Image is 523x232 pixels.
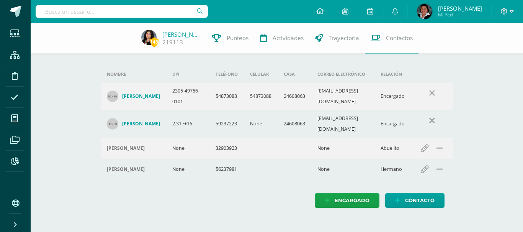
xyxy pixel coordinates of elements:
[309,23,365,54] a: Trayectoria
[150,37,159,47] span: 143
[438,11,482,18] span: Mi Perfil
[209,110,244,138] td: 59237223
[374,110,411,138] td: Encargado
[122,121,160,127] h4: [PERSON_NAME]
[374,83,411,110] td: Encargado
[374,159,411,180] td: Hermano
[254,23,309,54] a: Actividades
[329,34,359,42] span: Trayectoria
[166,83,209,110] td: 2305-49756-0101
[315,193,379,208] a: Encargado
[405,193,435,208] span: Contacto
[335,193,369,208] span: Encargado
[107,118,118,130] img: 30x30
[365,23,418,54] a: Contactos
[107,166,160,172] div: Pablo Roca
[311,110,375,138] td: [EMAIL_ADDRESS][DOMAIN_NAME]
[438,5,482,12] span: [PERSON_NAME]
[166,66,209,83] th: DPI
[278,110,311,138] td: 24608063
[278,83,311,110] td: 24608063
[311,138,375,159] td: None
[417,4,432,19] img: c5e15b6d1c97cfcc5e091a47d8fce03b.png
[311,159,375,180] td: None
[209,138,244,159] td: 32903923
[166,138,209,159] td: None
[107,118,160,130] a: [PERSON_NAME]
[374,66,411,83] th: Relación
[209,159,244,180] td: 56237981
[386,34,413,42] span: Contactos
[244,66,278,83] th: Celular
[244,110,278,138] td: None
[101,66,166,83] th: Nombre
[141,30,157,45] img: e6910c5a7752cc882f49adb3ccbcbd84.png
[209,83,244,110] td: 54873088
[278,66,311,83] th: Casa
[107,145,160,151] div: Jorge Rogelio Gálvez Cruz
[227,34,248,42] span: Punteos
[209,66,244,83] th: Teléfono
[122,93,160,99] h4: [PERSON_NAME]
[166,110,209,138] td: 2.31e+16
[244,83,278,110] td: 54873088
[311,66,375,83] th: Correo electrónico
[107,145,145,151] h4: [PERSON_NAME]
[374,138,411,159] td: Abuelito
[273,34,304,42] span: Actividades
[162,38,183,46] a: 219113
[107,166,145,172] h4: [PERSON_NAME]
[36,5,208,18] input: Busca un usuario...
[166,159,209,180] td: None
[107,91,160,102] a: [PERSON_NAME]
[206,23,254,54] a: Punteos
[311,83,375,110] td: [EMAIL_ADDRESS][DOMAIN_NAME]
[385,193,445,208] a: Contacto
[162,31,201,38] a: [PERSON_NAME]
[107,91,118,102] img: 30x30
